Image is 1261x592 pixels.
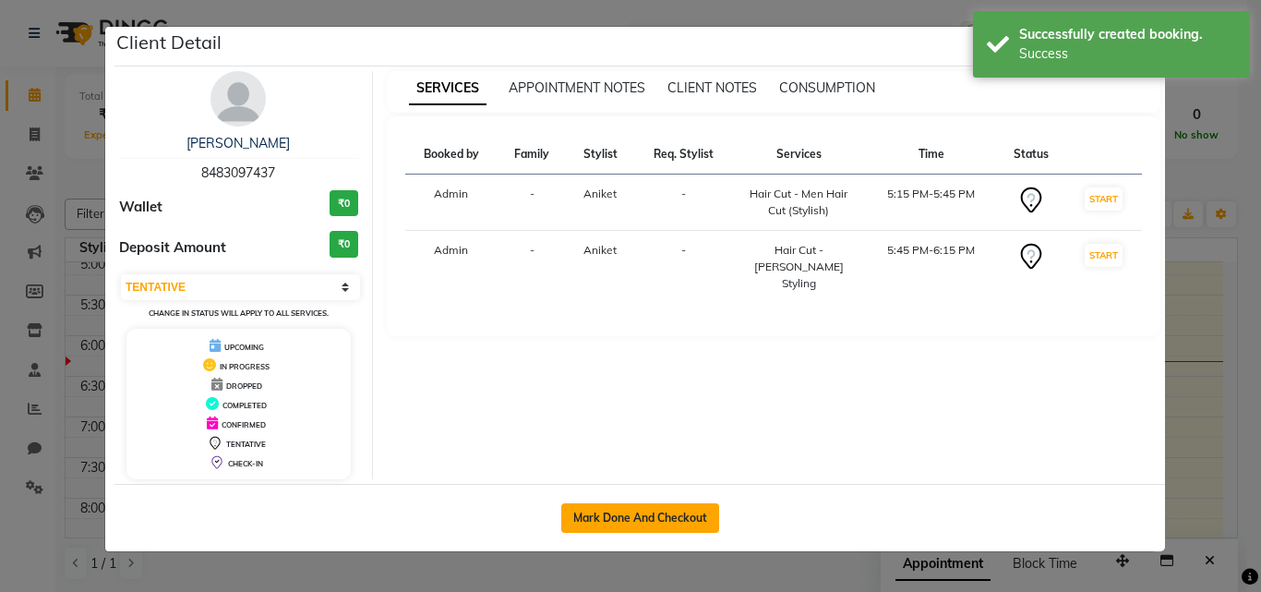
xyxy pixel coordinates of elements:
td: Admin [405,175,498,231]
th: Services [732,135,865,175]
td: 5:45 PM-6:15 PM [865,231,997,304]
div: Successfully created booking. [1019,25,1236,44]
a: [PERSON_NAME] [186,135,290,151]
th: Family [498,135,566,175]
h5: Client Detail [116,29,222,56]
img: avatar [210,71,266,127]
span: 8483097437 [201,164,275,181]
span: APPOINTMENT NOTES [509,79,645,96]
span: Wallet [119,197,162,218]
h3: ₹0 [330,231,358,258]
span: Deposit Amount [119,237,226,259]
td: Admin [405,231,498,304]
th: Time [865,135,997,175]
span: CHECK-IN [228,459,263,468]
div: Hair Cut - Men Hair Cut (Stylish) [743,186,854,219]
td: - [498,231,566,304]
div: Hair Cut - [PERSON_NAME] Styling [743,242,854,292]
th: Status [997,135,1065,175]
button: START [1085,244,1123,267]
span: TENTATIVE [226,440,266,449]
span: UPCOMING [224,343,264,352]
small: Change in status will apply to all services. [149,308,329,318]
span: CONFIRMED [222,420,266,429]
h3: ₹0 [330,190,358,217]
td: 5:15 PM-5:45 PM [865,175,997,231]
div: Success [1019,44,1236,64]
span: DROPPED [226,381,262,391]
th: Req. Stylist [634,135,733,175]
span: COMPLETED [222,401,267,410]
th: Stylist [567,135,634,175]
button: Mark Done And Checkout [561,503,719,533]
span: Aniket [583,187,617,200]
td: - [634,231,733,304]
td: - [498,175,566,231]
span: Aniket [583,243,617,257]
span: IN PROGRESS [220,362,270,371]
td: - [634,175,733,231]
span: CLIENT NOTES [667,79,757,96]
span: CONSUMPTION [779,79,875,96]
button: START [1085,187,1123,211]
th: Booked by [405,135,498,175]
span: SERVICES [409,72,486,105]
